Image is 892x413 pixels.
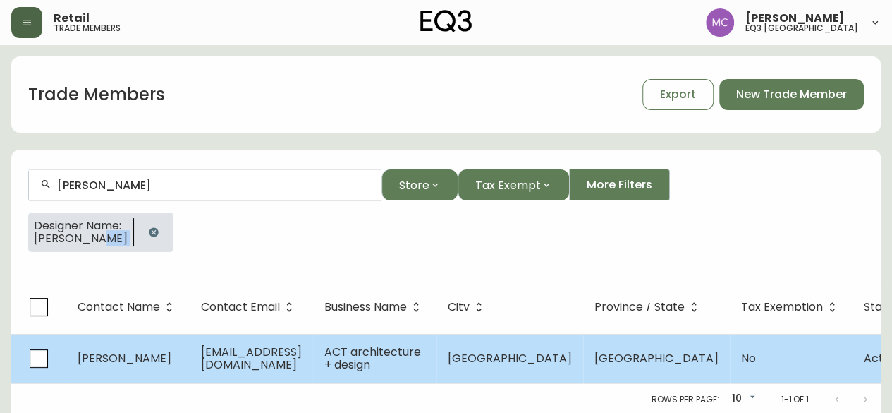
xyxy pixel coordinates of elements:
div: 10 [724,388,758,411]
h5: trade members [54,24,121,32]
img: 6dbdb61c5655a9a555815750a11666cc [706,8,734,37]
span: More Filters [587,177,652,193]
button: More Filters [569,169,670,200]
span: New Trade Member [736,87,847,102]
span: Contact Email [201,301,298,313]
h5: eq3 [GEOGRAPHIC_DATA] [745,24,858,32]
span: [PERSON_NAME] [78,350,171,366]
span: City [448,301,488,313]
span: Tax Exemption [741,301,841,313]
span: Tax Exemption [741,303,823,311]
span: Contact Name [78,301,178,313]
img: logo [420,10,472,32]
p: 1-1 of 1 [781,393,809,406]
button: Export [642,79,714,110]
span: [EMAIL_ADDRESS][DOMAIN_NAME] [201,344,302,373]
span: [GEOGRAPHIC_DATA] [594,350,719,366]
p: Rows per page: [652,393,719,406]
span: [PERSON_NAME] [745,13,845,24]
span: Business Name [324,301,425,313]
span: Tax Exempt [475,176,541,194]
span: No [741,350,756,366]
span: Retail [54,13,90,24]
button: Tax Exempt [458,169,569,200]
span: Province / State [594,301,703,313]
span: Contact Name [78,303,160,311]
input: Search [57,179,370,192]
button: Store [381,169,458,200]
span: Designer Name: [34,220,128,232]
button: New Trade Member [719,79,864,110]
span: [GEOGRAPHIC_DATA] [448,350,572,366]
span: Export [660,87,696,102]
span: ACT architecture + design [324,344,421,373]
span: [PERSON_NAME] [34,232,128,245]
h1: Trade Members [28,83,165,107]
span: City [448,303,470,311]
span: Business Name [324,303,407,311]
span: Contact Email [201,303,280,311]
span: Store [399,176,429,194]
span: Province / State [594,303,685,311]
